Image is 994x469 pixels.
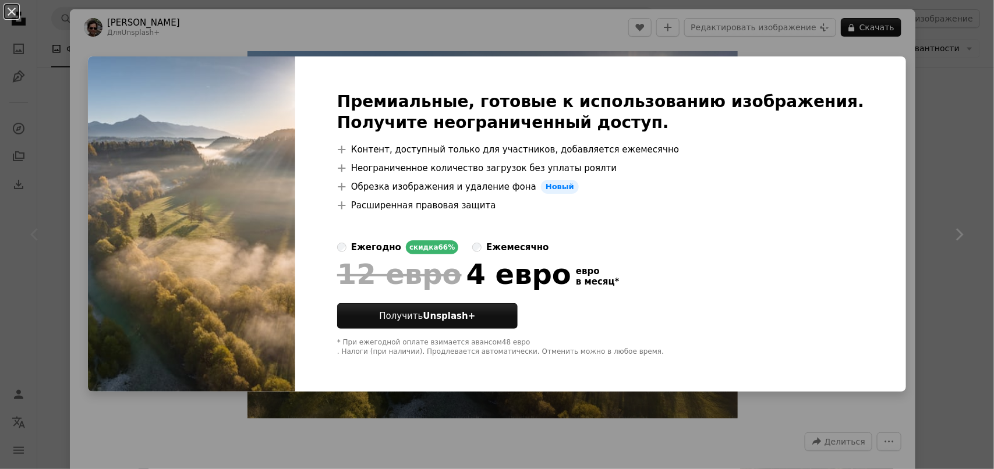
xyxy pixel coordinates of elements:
[466,258,571,290] font: 4 евро
[351,163,617,173] font: Неограниченное количество загрузок без уплаты роялти
[351,242,401,253] font: ежегодно
[337,338,502,346] font: * При ежегодной оплате взимается авансом
[88,56,295,392] img: premium_photo-1667076649924-d784d205cbba
[337,243,346,252] input: ежегодноскидка66%
[337,347,664,356] font: . Налоги (при наличии). Продлевается автоматически. Отменить можно в любое время.
[438,243,455,251] font: 66%
[337,303,518,329] button: ПолучитьUnsplash+
[472,243,482,252] input: ежемесячно
[351,200,496,211] font: Расширенная правовая защита
[351,182,536,192] font: Обрезка изображения и удаление фона
[546,182,574,191] font: Новый
[337,258,462,290] font: 12 евро
[576,266,600,276] font: евро
[486,242,549,253] font: ежемесячно
[423,311,476,321] font: Unsplash+
[576,276,615,287] font: в месяц
[379,311,423,321] font: Получить
[351,144,679,155] font: Контент, доступный только для участников, добавляется ежемесячно
[337,92,864,111] font: Премиальные, готовые к использованию изображения.
[337,113,669,132] font: Получите неограниченный доступ.
[502,338,530,346] font: 48 евро
[409,243,438,251] font: скидка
